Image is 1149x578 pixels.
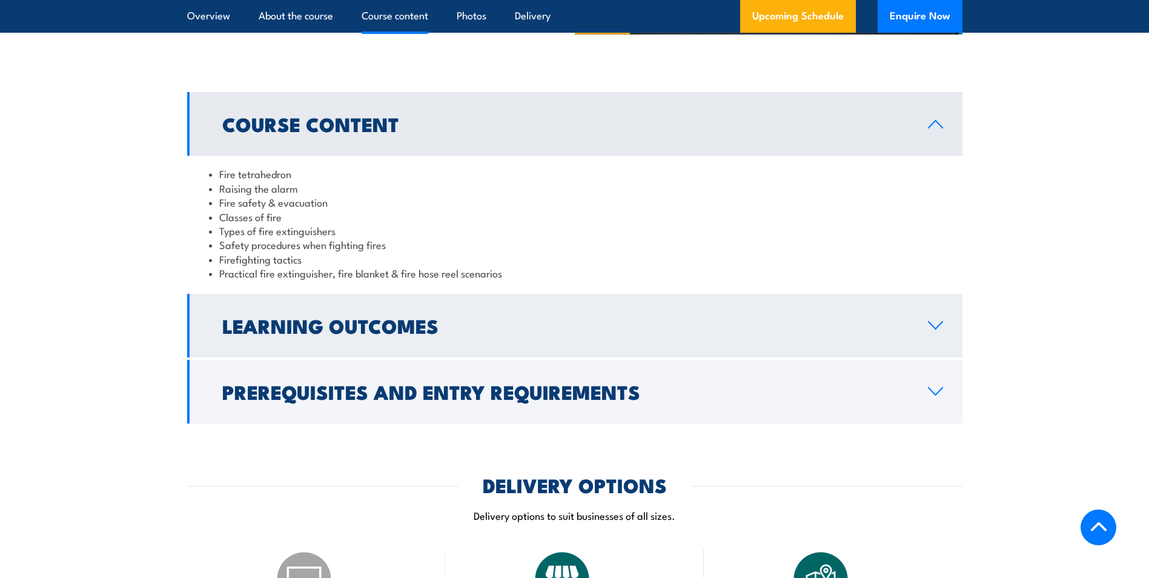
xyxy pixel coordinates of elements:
li: Types of fire extinguishers [209,224,941,238]
li: Fire safety & evacuation [209,195,941,209]
p: Delivery options to suit businesses of all sizes. [187,508,962,522]
li: Practical fire extinguisher, fire blanket & fire hose reel scenarios [209,266,941,280]
li: Safety procedures when fighting fires [209,238,941,251]
h2: Course Content [222,115,909,132]
li: Classes of fire [209,210,941,224]
a: Course Content [187,92,962,156]
h2: Prerequisites and Entry Requirements [222,383,909,400]
h2: DELIVERY OPTIONS [483,476,667,493]
li: Fire tetrahedron [209,167,941,181]
li: Raising the alarm [209,181,941,195]
a: Learning Outcomes [187,294,962,357]
h2: Learning Outcomes [222,317,909,334]
a: Prerequisites and Entry Requirements [187,360,962,424]
li: Firefighting tactics [209,252,941,266]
